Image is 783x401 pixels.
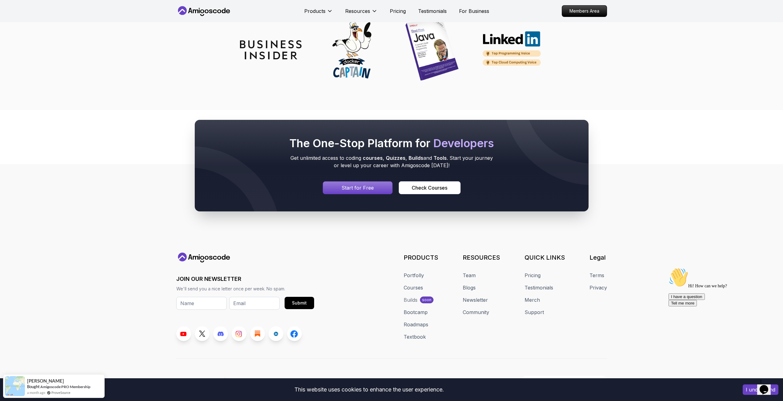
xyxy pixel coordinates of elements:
[221,377,227,384] span: 👋
[195,326,210,341] a: Twitter link
[525,253,565,262] h3: QUICK LINKS
[525,296,540,304] a: Merch
[176,326,191,341] a: Youtube link
[404,272,424,279] a: Portfolly
[288,154,495,169] p: Get unlimited access to coding , , and . Start your journey or level up your career with Amigosco...
[213,326,228,341] a: Discord link
[5,376,25,396] img: provesource social proof notification image
[287,326,302,341] a: Facebook link
[399,181,460,194] a: Courses page
[304,7,326,15] p: Products
[463,309,489,316] a: Community
[330,377,420,384] p: © 2025 Amigoscode. All rights reserved.
[321,19,382,81] img: partner_docker
[240,40,302,59] img: partner_insider
[482,31,543,69] img: partner_linkedin
[399,181,460,194] button: Check Courses
[589,272,604,279] a: Terms
[459,7,489,15] a: For Business
[562,5,607,17] a: Members Area
[40,384,90,389] a: Amigoscode PRO Membership
[463,253,500,262] h3: RESOURCES
[404,296,417,304] div: Builds
[666,265,777,373] iframe: chat widget
[345,7,370,15] p: Resources
[404,321,428,328] a: Roadmaps
[2,2,113,41] div: 👋Hi! How can we help?I have a questionTell me more
[232,326,246,341] a: Instagram link
[176,275,314,283] h3: JOIN OUR NEWSLETTER
[562,6,607,17] p: Members Area
[345,7,378,20] button: Resources
[404,284,423,291] a: Courses
[2,28,39,35] button: I have a question
[2,35,31,41] button: Tell me more
[433,136,494,150] span: Developers
[422,297,431,302] p: soon
[525,309,544,316] a: Support
[463,296,488,304] a: Newsletter
[589,253,607,262] h3: Legal
[250,326,265,341] a: Blog link
[27,384,40,389] span: Bought
[743,384,778,395] button: Accept cookies
[269,326,283,341] a: LinkedIn link
[176,286,314,292] p: We'll send you a nice letter once per week. No spam.
[2,18,61,23] span: Hi! How can we help?
[292,300,307,306] div: Submit
[418,7,447,15] a: Testimonials
[404,333,426,340] a: Textbook
[2,2,22,22] img: :wave:
[176,297,227,310] input: Name
[589,284,607,291] a: Privacy
[363,155,383,161] span: courses
[323,181,393,194] a: Signin page
[386,155,405,161] span: Quizzes
[304,7,333,20] button: Products
[27,378,64,383] span: [PERSON_NAME]
[288,137,495,149] h2: The One-Stop Platform for
[51,390,70,395] a: ProveSource
[463,284,476,291] a: Blogs
[757,376,777,395] iframe: chat widget
[390,7,406,15] a: Pricing
[409,155,423,161] span: Builds
[463,272,476,279] a: Team
[404,253,438,262] h3: PRODUCTS
[522,376,607,385] a: [EMAIL_ADDRESS][DOMAIN_NAME]
[27,390,45,395] span: a month ago
[412,184,447,191] div: Check Courses
[342,184,374,191] p: Start for Free
[532,377,603,383] p: [EMAIL_ADDRESS][DOMAIN_NAME]
[525,272,541,279] a: Pricing
[433,155,447,161] span: Tools
[401,19,463,81] img: partner_java
[229,297,280,310] input: Email
[404,309,428,316] a: Bootcamp
[176,377,228,384] p: Assalamualaikum
[525,284,553,291] a: Testimonials
[5,383,733,396] div: This website uses cookies to enhance the user experience.
[285,297,314,309] button: Submit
